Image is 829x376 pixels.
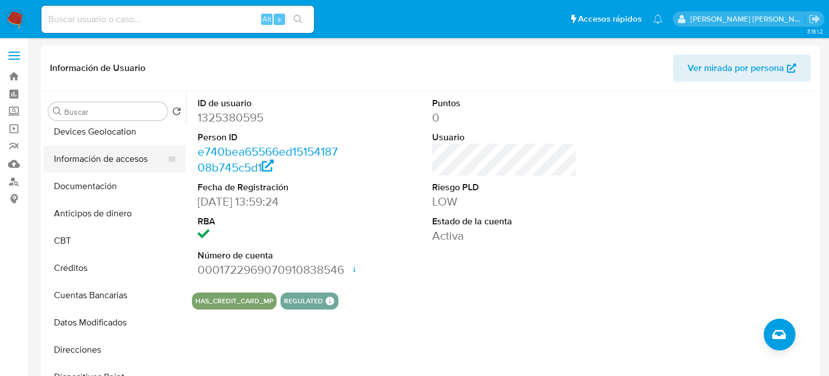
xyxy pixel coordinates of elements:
[198,181,342,194] dt: Fecha de Registración
[432,215,577,228] dt: Estado de la cuenta
[44,336,186,364] button: Direcciones
[198,194,342,210] dd: [DATE] 13:59:24
[198,215,342,228] dt: RBA
[172,107,181,119] button: Volver al orden por defecto
[44,282,186,309] button: Cuentas Bancarias
[44,118,186,145] button: Devices Geolocation
[53,107,62,116] button: Buscar
[673,55,811,82] button: Ver mirada por persona
[198,97,342,110] dt: ID de usuario
[432,181,577,194] dt: Riesgo PLD
[198,262,342,278] dd: 0001722969070910838546
[44,309,186,336] button: Datos Modificados
[44,227,186,254] button: CBT
[44,254,186,282] button: Créditos
[432,97,577,110] dt: Puntos
[262,14,271,24] span: Alt
[44,145,177,173] button: Información de accesos
[690,14,805,24] p: brenda.morenoreyes@mercadolibre.com.mx
[198,143,338,176] a: e740bea65566ed1515418708b745c5d1
[278,14,281,24] span: s
[286,11,309,27] button: search-icon
[432,228,577,244] dd: Activa
[198,131,342,144] dt: Person ID
[432,131,577,144] dt: Usuario
[432,110,577,126] dd: 0
[198,249,342,262] dt: Número de cuenta
[578,13,642,25] span: Accesos rápidos
[41,12,314,27] input: Buscar usuario o caso...
[432,194,577,210] dd: LOW
[809,13,820,25] a: Salir
[44,173,186,200] button: Documentación
[44,200,186,227] button: Anticipos de dinero
[50,62,145,74] h1: Información de Usuario
[64,107,163,117] input: Buscar
[688,55,784,82] span: Ver mirada por persona
[198,110,342,126] dd: 1325380595
[653,14,663,24] a: Notificaciones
